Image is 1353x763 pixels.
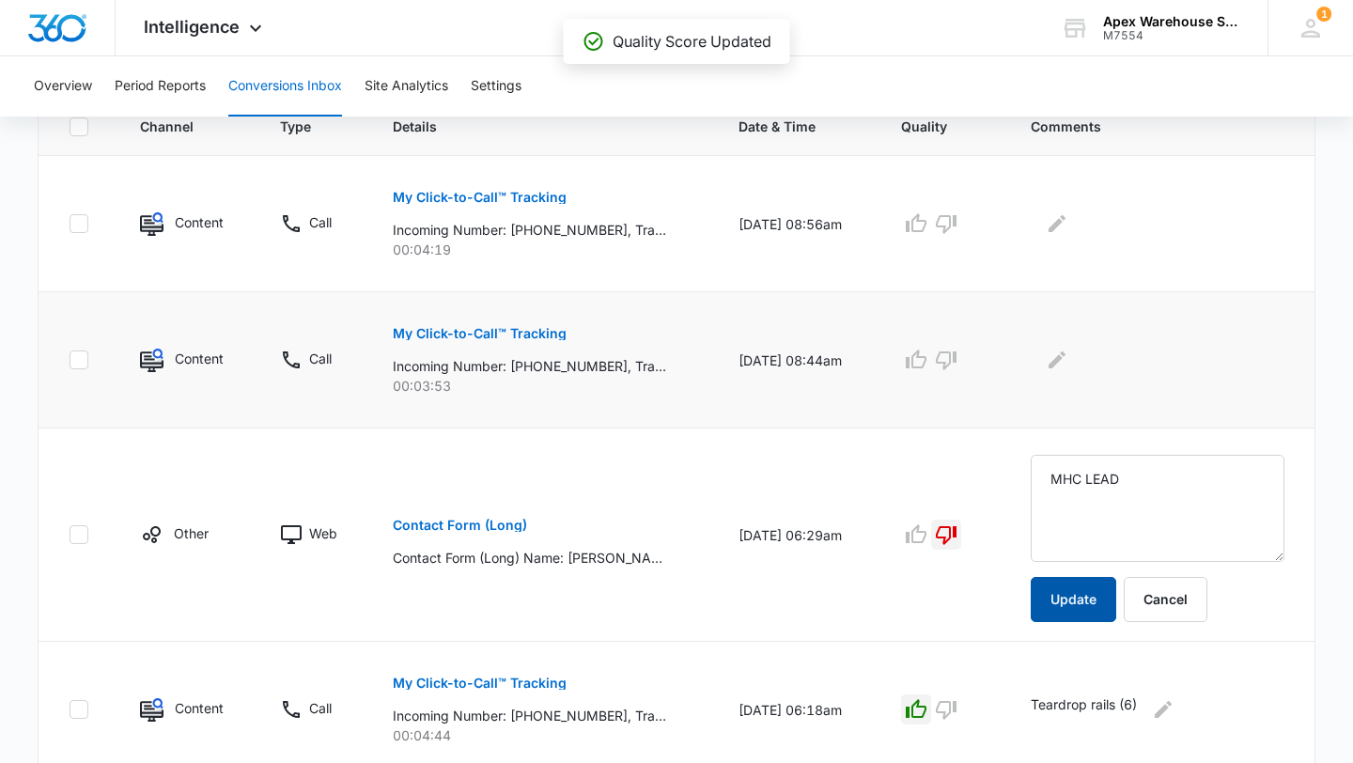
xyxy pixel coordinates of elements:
p: Contact Form (Long) Name: [PERSON_NAME], Company: Tutor Perini Corporation, Email: [EMAIL_ADDRESS... [393,548,666,568]
span: 1 [1316,7,1331,22]
p: My Click-to-Call™ Tracking [393,327,567,340]
p: Contact Form (Long) [393,519,527,532]
button: My Click-to-Call™ Tracking [393,175,567,220]
td: [DATE] 06:29am [716,428,879,642]
p: 00:04:44 [393,725,694,745]
p: 00:04:19 [393,240,694,259]
td: [DATE] 08:56am [716,156,879,292]
span: Channel [140,117,208,136]
p: Call [309,349,332,368]
p: Other [174,523,209,543]
button: Edit Comments [1042,345,1072,375]
button: Cancel [1124,577,1207,622]
button: Contact Form (Long) [393,503,527,548]
p: My Click-to-Call™ Tracking [393,191,567,204]
span: Intelligence [144,17,240,37]
p: Quality Score Updated [613,30,771,53]
p: Content [175,212,224,232]
p: Web [309,523,337,543]
textarea: MHC LEAD [1031,455,1285,562]
p: Incoming Number: [PHONE_NUMBER], Tracking Number: [PHONE_NUMBER], Ring To: [PHONE_NUMBER], Caller... [393,356,666,376]
button: Conversions Inbox [228,56,342,117]
button: My Click-to-Call™ Tracking [393,311,567,356]
td: [DATE] 08:44am [716,292,879,428]
span: Quality [901,117,957,136]
p: Content [175,349,224,368]
button: Period Reports [115,56,206,117]
button: Site Analytics [365,56,448,117]
button: Overview [34,56,92,117]
p: My Click-to-Call™ Tracking [393,677,567,690]
span: Details [393,117,667,136]
p: Teardrop rails (6) [1031,694,1137,724]
p: Call [309,698,332,718]
button: Settings [471,56,521,117]
span: Date & Time [739,117,829,136]
button: My Click-to-Call™ Tracking [393,661,567,706]
div: account id [1103,29,1240,42]
div: account name [1103,14,1240,29]
p: Content [175,698,224,718]
div: notifications count [1316,7,1331,22]
p: 00:03:53 [393,376,694,396]
p: Incoming Number: [PHONE_NUMBER], Tracking Number: [PHONE_NUMBER], Ring To: [PHONE_NUMBER], Caller... [393,220,666,240]
span: Comments [1031,117,1258,136]
button: Edit Comments [1148,694,1178,724]
button: Update [1031,577,1116,622]
p: Call [309,212,332,232]
p: Incoming Number: [PHONE_NUMBER], Tracking Number: [PHONE_NUMBER], Ring To: [PHONE_NUMBER], Caller... [393,706,666,725]
button: Edit Comments [1042,209,1072,239]
span: Type [280,117,320,136]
